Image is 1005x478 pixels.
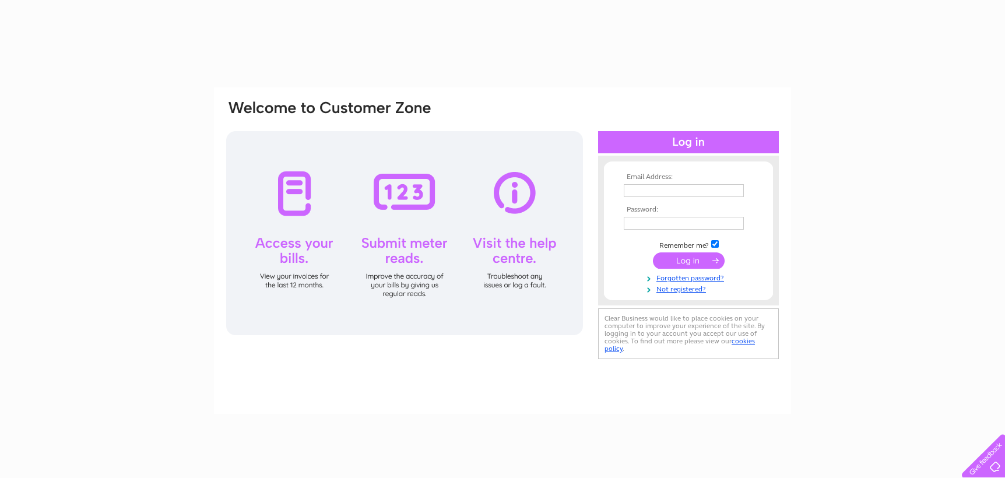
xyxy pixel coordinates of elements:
th: Password: [621,206,756,214]
td: Remember me? [621,238,756,250]
a: Forgotten password? [624,272,756,283]
a: cookies policy [605,337,755,353]
a: Not registered? [624,283,756,294]
div: Clear Business would like to place cookies on your computer to improve your experience of the sit... [598,308,779,359]
input: Submit [653,252,725,269]
th: Email Address: [621,173,756,181]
